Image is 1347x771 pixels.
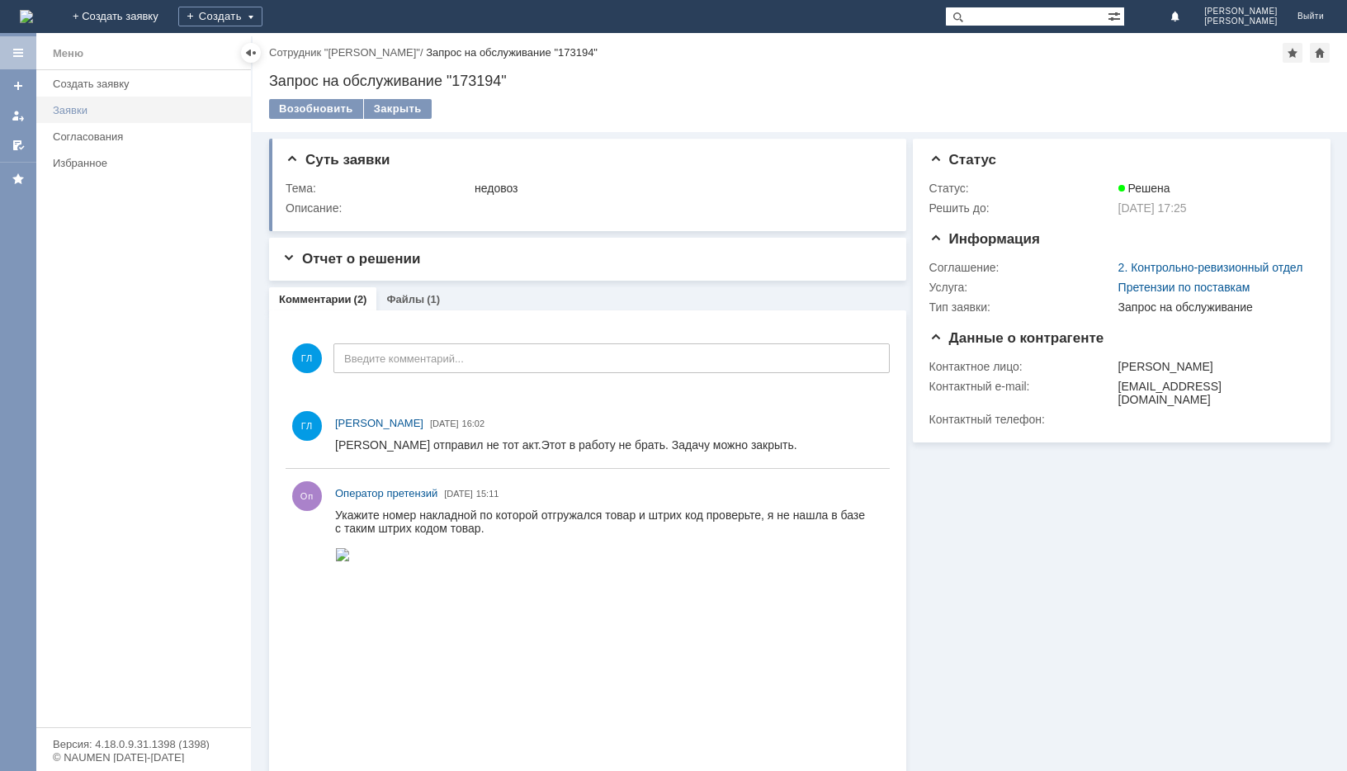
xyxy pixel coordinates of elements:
[475,182,883,195] div: недовоз
[53,130,241,143] div: Согласования
[53,44,83,64] div: Меню
[476,489,499,499] span: 15:11
[1118,380,1307,406] div: [EMAIL_ADDRESS][DOMAIN_NAME]
[354,293,367,305] div: (2)
[5,73,31,99] a: Создать заявку
[335,485,437,502] a: Оператор претензий
[1118,201,1187,215] span: [DATE] 17:25
[929,360,1115,373] div: Контактное лицо:
[929,413,1115,426] div: Контактный телефон:
[1283,43,1302,63] div: Добавить в избранное
[335,417,423,429] span: [PERSON_NAME]
[241,43,261,63] div: Скрыть меню
[46,71,248,97] a: Создать заявку
[929,330,1104,346] span: Данные о контрагенте
[444,489,473,499] span: [DATE]
[53,78,241,90] div: Создать заявку
[1118,360,1307,373] div: [PERSON_NAME]
[430,419,459,428] span: [DATE]
[1310,43,1330,63] div: Сделать домашней страницей
[282,251,420,267] span: Отчет о решении
[335,415,423,432] a: [PERSON_NAME]
[1204,17,1278,26] span: [PERSON_NAME]
[286,201,886,215] div: Описание:
[286,152,390,168] span: Суть заявки
[1204,7,1278,17] span: [PERSON_NAME]
[178,7,262,26] div: Создать
[1118,261,1303,274] a: 2. Контрольно-ревизионный отдел
[1118,300,1307,314] div: Запрос на обслуживание
[929,152,996,168] span: Статус
[5,132,31,158] a: Мои согласования
[53,739,234,750] div: Версия: 4.18.0.9.31.1398 (1398)
[286,182,471,195] div: Тема:
[53,104,241,116] div: Заявки
[5,102,31,129] a: Мои заявки
[53,752,234,763] div: © NAUMEN [DATE]-[DATE]
[929,182,1115,195] div: Статус:
[427,293,440,305] div: (1)
[929,231,1040,247] span: Информация
[1108,7,1124,23] span: Расширенный поиск
[269,73,1330,89] div: Запрос на обслуживание "173194"
[20,10,33,23] img: logo
[292,343,322,373] span: ГЛ
[269,46,426,59] div: /
[53,157,223,169] div: Избранное
[386,293,424,305] a: Файлы
[269,46,420,59] a: Сотрудник "[PERSON_NAME]"
[929,300,1115,314] div: Тип заявки:
[1118,281,1250,294] a: Претензии по поставкам
[929,261,1115,274] div: Соглашение:
[1118,182,1170,195] span: Решена
[929,380,1115,393] div: Контактный e-mail:
[46,97,248,123] a: Заявки
[426,46,598,59] div: Запрос на обслуживание "173194"
[929,201,1115,215] div: Решить до:
[279,293,352,305] a: Комментарии
[46,124,248,149] a: Согласования
[929,281,1115,294] div: Услуга:
[335,487,437,499] span: Оператор претензий
[462,419,485,428] span: 16:02
[20,10,33,23] a: Перейти на домашнюю страницу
